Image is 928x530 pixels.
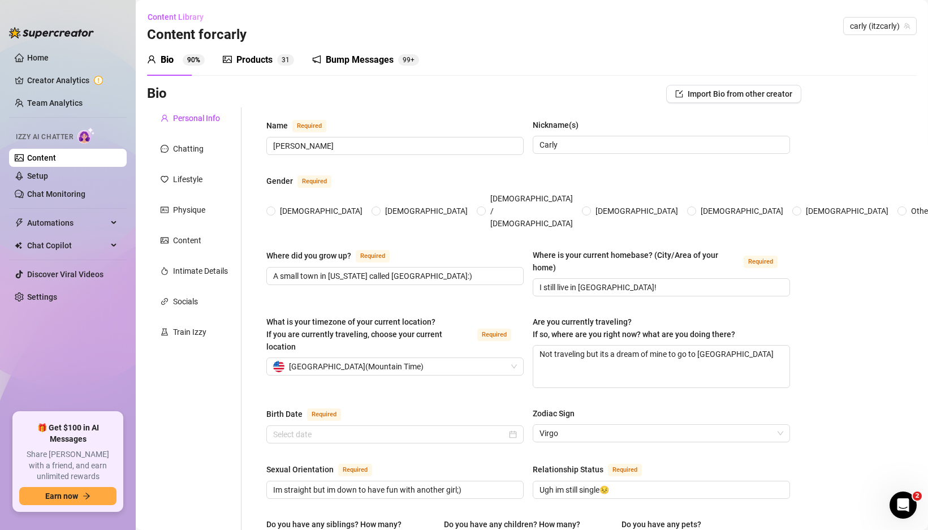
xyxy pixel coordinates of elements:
[147,8,213,26] button: Content Library
[539,484,781,496] input: Relationship Status
[533,407,575,420] div: Zodiac Sign
[289,358,424,375] span: [GEOGRAPHIC_DATA] ( Mountain Time )
[273,270,515,282] input: Where did you grow up?
[533,463,603,476] div: Relationship Status
[890,492,917,519] iframe: Intercom live chat
[297,175,331,188] span: Required
[533,119,586,131] label: Nickname(s)
[161,267,169,275] span: fire
[27,71,118,89] a: Creator Analytics exclamation-circle
[533,346,789,387] textarea: Not traveling but its a dream of mine to go to [GEOGRAPHIC_DATA]
[266,463,385,476] label: Sexual Orientation
[591,205,683,217] span: [DEMOGRAPHIC_DATA]
[273,361,284,372] img: us
[161,175,169,183] span: heart
[161,145,169,153] span: message
[688,89,792,98] span: Import Bio from other creator
[312,55,321,64] span: notification
[77,127,95,144] img: AI Chatter
[533,249,790,274] label: Where is your current homebase? (City/Area of your home)
[27,270,103,279] a: Discover Viral Videos
[266,408,303,420] div: Birth Date
[904,23,910,29] span: team
[173,112,220,124] div: Personal Info
[27,98,83,107] a: Team Analytics
[27,171,48,180] a: Setup
[173,234,201,247] div: Content
[173,143,204,155] div: Chatting
[173,326,206,338] div: Train Izzy
[608,464,642,476] span: Required
[19,487,116,505] button: Earn nowarrow-right
[675,90,683,98] span: import
[275,205,367,217] span: [DEMOGRAPHIC_DATA]
[696,205,788,217] span: [DEMOGRAPHIC_DATA]
[533,249,739,274] div: Where is your current homebase? (City/Area of your home)
[19,449,116,482] span: Share [PERSON_NAME] with a friend, and earn unlimited rewards
[9,27,94,38] img: logo-BBDzfeDw.svg
[223,55,232,64] span: picture
[486,192,577,230] span: [DEMOGRAPHIC_DATA] / [DEMOGRAPHIC_DATA]
[533,119,579,131] div: Nickname(s)
[273,140,515,152] input: Name
[161,53,174,67] div: Bio
[147,55,156,64] span: user
[307,408,341,421] span: Required
[266,174,344,188] label: Gender
[273,484,515,496] input: Sexual Orientation
[147,26,247,44] h3: Content for carly
[533,407,582,420] label: Zodiac Sign
[398,54,419,66] sup: 105
[16,132,73,143] span: Izzy AI Chatter
[292,120,326,132] span: Required
[539,281,781,294] input: Where is your current homebase? (City/Area of your home)
[477,329,511,341] span: Required
[173,265,228,277] div: Intimate Details
[801,205,893,217] span: [DEMOGRAPHIC_DATA]
[161,298,169,305] span: link
[15,242,22,249] img: Chat Copilot
[381,205,472,217] span: [DEMOGRAPHIC_DATA]
[266,249,351,262] div: Where did you grow up?
[148,12,204,21] span: Content Library
[533,463,654,476] label: Relationship Status
[266,119,339,132] label: Name
[19,423,116,445] span: 🎁 Get $100 in AI Messages
[850,18,910,35] span: carly (itzcarly)
[27,153,56,162] a: Content
[266,119,288,132] div: Name
[266,317,442,351] span: What is your timezone of your current location? If you are currently traveling, choose your curre...
[533,317,735,339] span: Are you currently traveling? If so, where are you right now? what are you doing there?
[27,214,107,232] span: Automations
[277,54,294,66] sup: 31
[83,492,90,500] span: arrow-right
[744,256,778,268] span: Required
[27,189,85,199] a: Chat Monitoring
[161,206,169,214] span: idcard
[173,173,202,186] div: Lifestyle
[273,428,507,441] input: Birth Date
[913,492,922,501] span: 2
[173,204,205,216] div: Physique
[161,328,169,336] span: experiment
[539,139,781,151] input: Nickname(s)
[27,292,57,301] a: Settings
[286,56,290,64] span: 1
[236,53,273,67] div: Products
[27,236,107,255] span: Chat Copilot
[173,295,198,308] div: Socials
[326,53,394,67] div: Bump Messages
[147,85,167,103] h3: Bio
[338,464,372,476] span: Required
[183,54,205,66] sup: 90%
[27,53,49,62] a: Home
[161,114,169,122] span: user
[666,85,801,103] button: Import Bio from other creator
[266,249,402,262] label: Where did you grow up?
[161,236,169,244] span: picture
[539,425,783,442] span: Virgo
[282,56,286,64] span: 3
[15,218,24,227] span: thunderbolt
[266,407,353,421] label: Birth Date
[45,492,78,501] span: Earn now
